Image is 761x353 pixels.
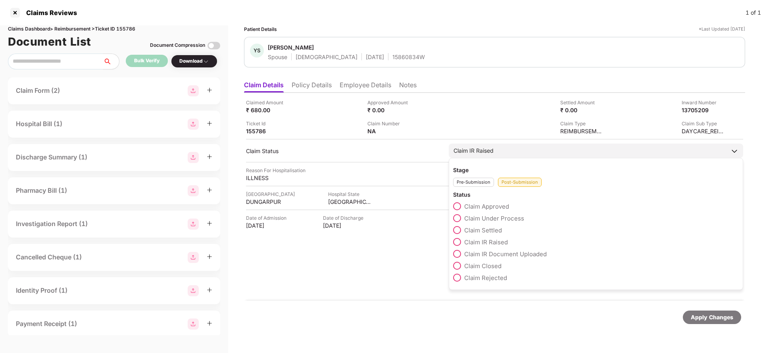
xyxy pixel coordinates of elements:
div: Patient Details [244,25,277,33]
div: ₹ 680.00 [246,106,290,114]
div: REIMBURSEMENT [560,127,604,135]
div: Discharge Summary (1) [16,152,87,162]
div: ₹ 0.00 [560,106,604,114]
div: YS [250,44,264,58]
div: Inward Number [682,99,725,106]
button: search [103,54,119,69]
span: plus [207,121,212,126]
div: [DATE] [323,222,367,229]
h1: Document List [8,33,91,50]
span: plus [207,287,212,293]
span: search [103,58,119,65]
div: [DATE] [366,53,384,61]
div: Claim Status [246,147,441,155]
span: Claim Settled [464,226,502,234]
span: Claim Under Process [464,215,524,222]
div: Claim Type [560,120,604,127]
li: Policy Details [292,81,332,92]
img: svg+xml;base64,PHN2ZyBpZD0iR3JvdXBfMjg4MTMiIGRhdGEtbmFtZT0iR3JvdXAgMjg4MTMiIHhtbG5zPSJodHRwOi8vd3... [188,219,199,230]
div: Claim IR Raised [454,146,494,155]
span: plus [207,320,212,326]
div: Settled Amount [560,99,604,106]
div: Claims Reviews [21,9,77,17]
div: Document Compression [150,42,205,49]
div: [GEOGRAPHIC_DATA] [246,190,295,198]
div: ILLNESS [246,174,290,182]
div: NA [367,127,411,135]
div: Cancelled Cheque (1) [16,252,82,262]
div: 1 of 1 [746,8,761,17]
span: plus [207,187,212,193]
img: svg+xml;base64,PHN2ZyBpZD0iR3JvdXBfMjg4MTMiIGRhdGEtbmFtZT0iR3JvdXAgMjg4MTMiIHhtbG5zPSJodHRwOi8vd3... [188,252,199,263]
img: svg+xml;base64,PHN2ZyBpZD0iR3JvdXBfMjg4MTMiIGRhdGEtbmFtZT0iR3JvdXAgMjg4MTMiIHhtbG5zPSJodHRwOi8vd3... [188,285,199,296]
div: Ticket Id [246,120,290,127]
div: Claim Form (2) [16,86,60,96]
div: [DATE] [246,222,290,229]
img: svg+xml;base64,PHN2ZyBpZD0iR3JvdXBfMjg4MTMiIGRhdGEtbmFtZT0iR3JvdXAgMjg4MTMiIHhtbG5zPSJodHRwOi8vd3... [188,185,199,196]
span: plus [207,221,212,226]
div: 13705209 [682,106,725,114]
div: ₹ 0.00 [367,106,411,114]
div: Bulk Verify [134,57,160,65]
div: Investigation Report (1) [16,219,88,229]
span: Claim Rejected [464,274,507,282]
div: Claims Dashboard > Reimbursement > Ticket ID 155786 [8,25,220,33]
img: svg+xml;base64,PHN2ZyBpZD0iRHJvcGRvd24tMzJ4MzIiIHhtbG5zPSJodHRwOi8vd3d3LnczLm9yZy8yMDAwL3N2ZyIgd2... [203,58,209,65]
span: Claim IR Raised [464,238,508,246]
div: DAYCARE_REIMBURSEMENT [682,127,725,135]
div: Hospital Bill (1) [16,119,62,129]
span: plus [207,254,212,259]
div: Identity Proof (1) [16,286,67,295]
span: Claim Closed [464,262,502,270]
img: downArrowIcon [730,147,738,155]
div: Pre-Submission [453,178,494,187]
img: svg+xml;base64,PHN2ZyBpZD0iR3JvdXBfMjg4MTMiIGRhdGEtbmFtZT0iR3JvdXAgMjg4MTMiIHhtbG5zPSJodHRwOi8vd3... [188,85,199,96]
img: svg+xml;base64,PHN2ZyBpZD0iVG9nZ2xlLTMyeDMyIiB4bWxucz0iaHR0cDovL3d3dy53My5vcmcvMjAwMC9zdmciIHdpZH... [208,39,220,52]
li: Employee Details [340,81,391,92]
div: Post-Submission [498,178,542,187]
div: Date of Admission [246,214,290,222]
span: Claim Approved [464,203,509,210]
div: [PERSON_NAME] [268,44,314,51]
div: Stage [453,166,739,174]
div: 15860834W [392,53,425,61]
div: 155786 [246,127,290,135]
div: DUNGARPUR [246,198,290,205]
div: Claimed Amount [246,99,290,106]
span: Claim IR Document Uploaded [464,250,547,258]
div: Spouse [268,53,287,61]
div: Claim Sub Type [682,120,725,127]
li: Claim Details [244,81,284,92]
img: svg+xml;base64,PHN2ZyBpZD0iR3JvdXBfMjg4MTMiIGRhdGEtbmFtZT0iR3JvdXAgMjg4MTMiIHhtbG5zPSJodHRwOi8vd3... [188,119,199,130]
img: svg+xml;base64,PHN2ZyBpZD0iR3JvdXBfMjg4MTMiIGRhdGEtbmFtZT0iR3JvdXAgMjg4MTMiIHhtbG5zPSJodHRwOi8vd3... [188,152,199,163]
div: Download [179,58,209,65]
div: Hospital State [328,190,372,198]
div: [DEMOGRAPHIC_DATA] [296,53,357,61]
div: [GEOGRAPHIC_DATA] [328,198,372,205]
img: svg+xml;base64,PHN2ZyBpZD0iR3JvdXBfMjg4MTMiIGRhdGEtbmFtZT0iR3JvdXAgMjg4MTMiIHhtbG5zPSJodHRwOi8vd3... [188,318,199,330]
div: Claim Number [367,120,411,127]
span: plus [207,87,212,93]
div: Apply Changes [691,313,733,322]
div: Approved Amount [367,99,411,106]
div: Status [453,191,739,198]
div: Reason For Hospitalisation [246,167,306,174]
span: plus [207,154,212,159]
div: Date of Discharge [323,214,367,222]
div: Payment Receipt (1) [16,319,77,329]
div: *Last Updated [DATE] [699,25,745,33]
div: Pharmacy Bill (1) [16,186,67,196]
li: Notes [399,81,417,92]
